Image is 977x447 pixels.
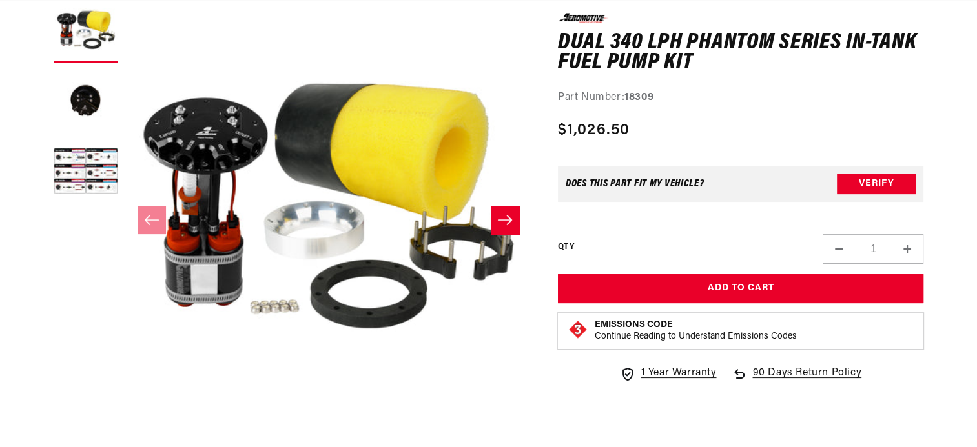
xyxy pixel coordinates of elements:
[566,179,704,189] div: Does This part fit My vehicle?
[558,32,924,73] h1: Dual 340 LPH Phantom Series In-Tank Fuel Pump Kit
[568,319,588,340] img: Emissions code
[641,365,716,382] span: 1 Year Warranty
[595,331,797,343] p: Continue Reading to Understand Emissions Codes
[837,174,916,194] button: Verify
[620,365,716,382] a: 1 Year Warranty
[54,70,118,134] button: Load image 2 in gallery view
[558,119,630,142] span: $1,026.50
[558,242,574,253] label: QTY
[732,365,861,395] a: 90 Days Return Policy
[491,206,519,234] button: Slide right
[558,274,924,303] button: Add to Cart
[595,320,673,330] strong: Emissions Code
[752,365,861,395] span: 90 Days Return Policy
[558,89,924,106] div: Part Number:
[624,92,653,102] strong: 18309
[54,141,118,205] button: Load image 3 in gallery view
[138,206,166,234] button: Slide left
[595,319,797,343] button: Emissions CodeContinue Reading to Understand Emissions Codes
